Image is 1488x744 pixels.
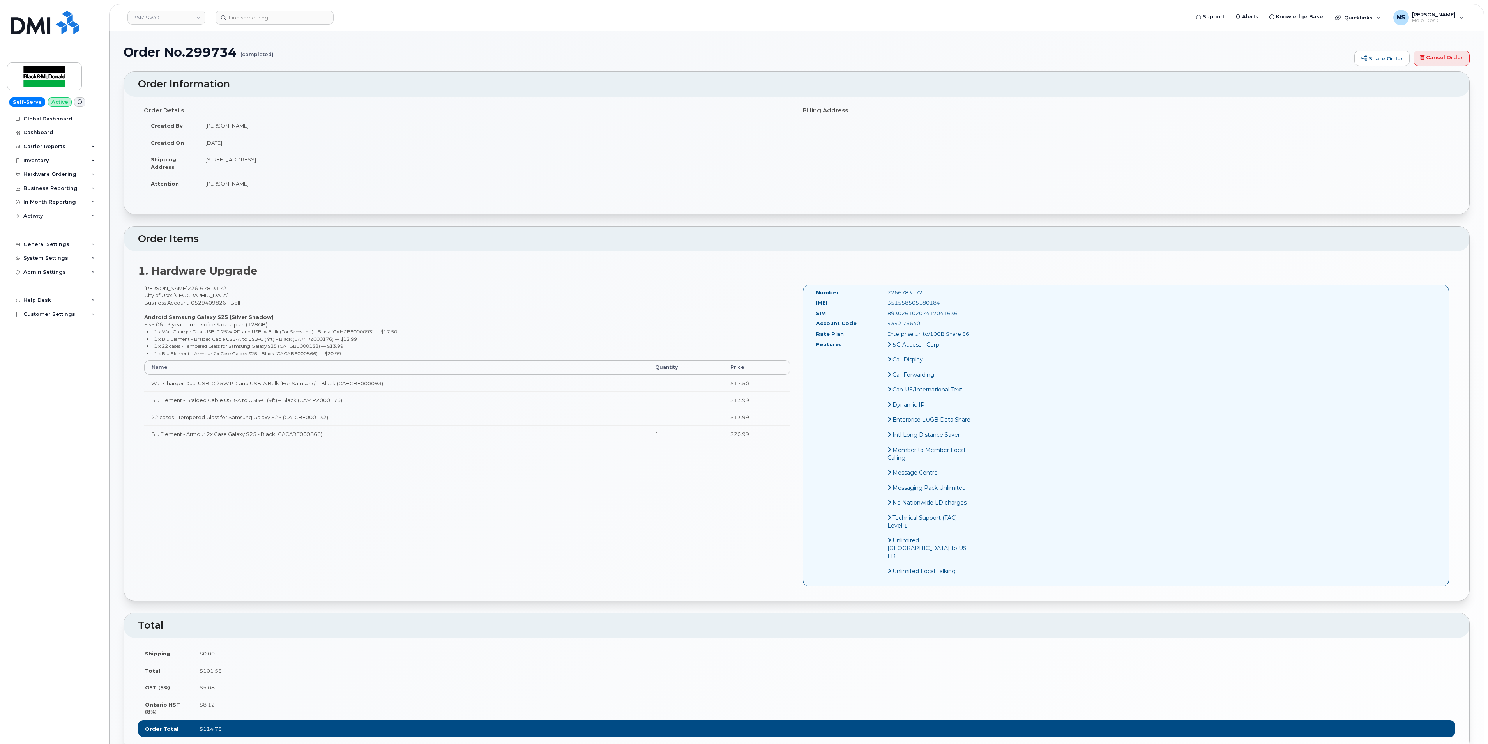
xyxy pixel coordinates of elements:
label: Order Total [145,725,178,733]
span: $114.73 [200,726,222,732]
th: Price [723,360,790,374]
strong: Shipping Address [151,156,176,170]
div: 2266783172 [882,289,981,296]
div: 4342.76640 [882,320,981,327]
span: Unlimited Local Talking [892,568,956,575]
th: Name [144,360,648,374]
h2: Order Items [138,234,1455,244]
span: $5.08 [200,684,215,691]
th: Quantity [648,360,723,374]
label: Number [816,289,839,296]
span: $0.00 [200,650,215,657]
td: $17.50 [723,375,790,392]
div: [PERSON_NAME] City of Use: [GEOGRAPHIC_DATA] Business Account: 0529409826 - Bell $35.06 - 3 year ... [138,285,797,450]
h4: Billing Address [802,107,1449,114]
span: 5G Access - Corp [892,341,939,348]
small: 1 x 22 cases - Tempered Glass for Samsung Galaxy S25 (CATGBE000132) — $13.99 [154,343,343,349]
td: $13.99 [723,391,790,409]
span: Message Centre [892,469,938,476]
td: Blu Element - Braided Cable USB-A to USB-C (4ft) – Black (CAMIPZ000176) [144,391,648,409]
a: Cancel Order [1414,51,1470,66]
strong: Attention [151,181,179,187]
h2: Order Information [138,79,1455,90]
label: Features [816,341,842,348]
small: 1 x Wall Charger Dual USB-C 25W PD and USB-A Bulk (For Samsung) - Black (CAHCBE000093) — $17.50 [154,329,397,335]
label: Rate Plan [816,330,844,338]
span: Technical Support (TAC) - Level 1 [887,514,960,529]
label: IMEI [816,299,827,306]
span: Can-US/International Text [892,386,962,393]
span: 226 [187,285,226,291]
div: 351558505180184 [882,299,981,306]
td: 1 [648,409,723,426]
td: [STREET_ADDRESS] [198,151,791,175]
div: Enterprise Unltd/10GB Share 36 [882,330,981,338]
strong: 1. Hardware Upgrade [138,264,257,277]
td: 22 cases - Tempered Glass for Samsung Galaxy S25 (CATGBE000132) [144,409,648,426]
span: $101.53 [200,668,222,674]
span: Dynamic IP [892,401,925,408]
div: 89302610207417041636 [882,310,981,317]
small: 1 x Blu Element - Armour 2x Case Galaxy S25 - Black (CACABE000866) — $20.99 [154,351,341,356]
span: No Nationwide LD charges [892,499,967,506]
span: Call Forwarding [892,371,934,378]
label: Ontario HST (8%) [145,701,186,716]
td: 1 [648,375,723,392]
span: Call Display [892,356,923,363]
label: GST (5%) [145,684,170,691]
span: Intl Long Distance Saver [892,431,960,438]
td: [PERSON_NAME] [198,175,791,192]
td: Blu Element - Armour 2x Case Galaxy S25 - Black (CACABE000866) [144,425,648,443]
label: Account Code [816,320,857,327]
small: 1 x Blu Element - Braided Cable USB-A to USB-C (4ft) – Black (CAMIPZ000176) — $13.99 [154,336,357,342]
span: Unlimited [GEOGRAPHIC_DATA] to US LD [887,537,967,560]
td: [PERSON_NAME] [198,117,791,134]
strong: Android Samsung Galaxy S25 (Silver Shadow) [144,314,274,320]
span: Member to Member Local Calling [887,446,965,461]
strong: Created On [151,140,184,146]
span: 3172 [210,285,226,291]
td: $13.99 [723,409,790,426]
td: $20.99 [723,425,790,443]
strong: Created By [151,122,183,129]
td: 1 [648,425,723,443]
a: Share Order [1354,51,1410,66]
span: Messaging Pack Unlimited [892,484,966,491]
h1: Order No.299734 [124,45,1350,59]
h4: Order Details [144,107,791,114]
small: (completed) [240,45,274,57]
h2: Total [138,620,1455,631]
span: Enterprise 10GB Data Share [892,416,970,423]
td: Wall Charger Dual USB-C 25W PD and USB-A Bulk (For Samsung) - Black (CAHCBE000093) [144,375,648,392]
span: $8.12 [200,701,215,708]
td: 1 [648,391,723,409]
label: Shipping [145,650,170,657]
span: 678 [198,285,210,291]
label: SIM [816,310,826,317]
td: [DATE] [198,134,791,151]
label: Total [145,667,160,675]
